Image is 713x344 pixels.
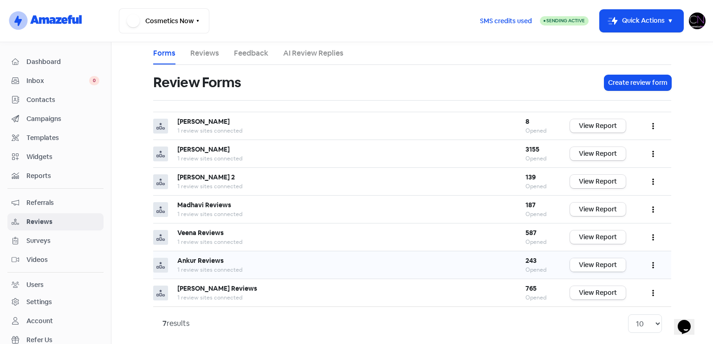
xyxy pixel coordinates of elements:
button: Quick Actions [600,10,683,32]
b: [PERSON_NAME] 2 [177,173,235,181]
span: 1 review sites connected [177,294,242,301]
div: Opened [525,266,551,274]
div: Opened [525,154,551,163]
b: 3155 [525,145,539,153]
a: Feedback [234,48,268,59]
a: View Report [570,230,626,244]
span: 1 review sites connected [177,266,242,274]
a: Reviews [190,48,219,59]
div: Account [26,316,53,326]
a: Inbox 0 [7,72,104,89]
a: View Report [570,258,626,272]
img: User [689,13,706,29]
iframe: chat widget [674,307,704,335]
span: Campaigns [26,114,99,124]
span: 0 [89,76,99,85]
b: 187 [525,201,536,209]
div: Users [26,280,44,290]
b: [PERSON_NAME] Reviews [177,284,257,293]
a: Videos [7,251,104,268]
a: Reports [7,167,104,185]
span: 1 review sites connected [177,155,242,162]
span: Templates [26,133,99,143]
span: Dashboard [26,57,99,67]
a: Reviews [7,213,104,230]
span: 1 review sites connected [177,183,242,190]
span: Sending Active [546,18,585,24]
span: Reviews [26,217,99,227]
a: Dashboard [7,53,104,70]
a: Sending Active [540,15,589,26]
div: Opened [525,293,551,302]
div: Settings [26,297,52,307]
b: Ankur Reviews [177,256,224,265]
a: Account [7,312,104,330]
div: Opened [525,210,551,218]
b: [PERSON_NAME] [177,117,230,126]
b: 587 [525,229,537,237]
a: Surveys [7,232,104,249]
div: Opened [525,182,551,191]
a: Forms [153,48,175,59]
b: [PERSON_NAME] [177,145,230,153]
button: Create review form [604,75,671,90]
span: 1 review sites connected [177,238,242,246]
div: results [162,318,189,329]
a: View Report [570,119,626,133]
span: Contacts [26,95,99,105]
b: 243 [525,256,537,265]
div: Opened [525,127,551,135]
span: Widgets [26,152,99,162]
span: Referrals [26,198,99,208]
a: Users [7,276,104,293]
a: AI Review Replies [283,48,344,59]
span: SMS credits used [480,16,532,26]
a: SMS credits used [472,15,540,25]
a: Contacts [7,91,104,108]
span: Inbox [26,76,89,86]
b: 139 [525,173,536,181]
a: Referrals [7,194,104,211]
h1: Review Forms [153,68,241,97]
a: View Report [570,286,626,299]
b: Veena Reviews [177,229,224,237]
b: 765 [525,284,537,293]
a: View Report [570,203,626,216]
a: View Report [570,147,626,160]
a: Widgets [7,148,104,166]
a: Campaigns [7,110,104,127]
a: Settings [7,293,104,311]
span: Videos [26,255,99,265]
b: Madhavi Reviews [177,201,231,209]
a: View Report [570,175,626,188]
button: Cosmetics Now [119,8,209,33]
span: Surveys [26,236,99,246]
a: Templates [7,129,104,147]
span: 1 review sites connected [177,210,242,218]
b: 8 [525,117,529,126]
strong: 7 [162,319,167,328]
span: Reports [26,171,99,181]
span: 1 review sites connected [177,127,242,134]
div: Opened [525,238,551,246]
